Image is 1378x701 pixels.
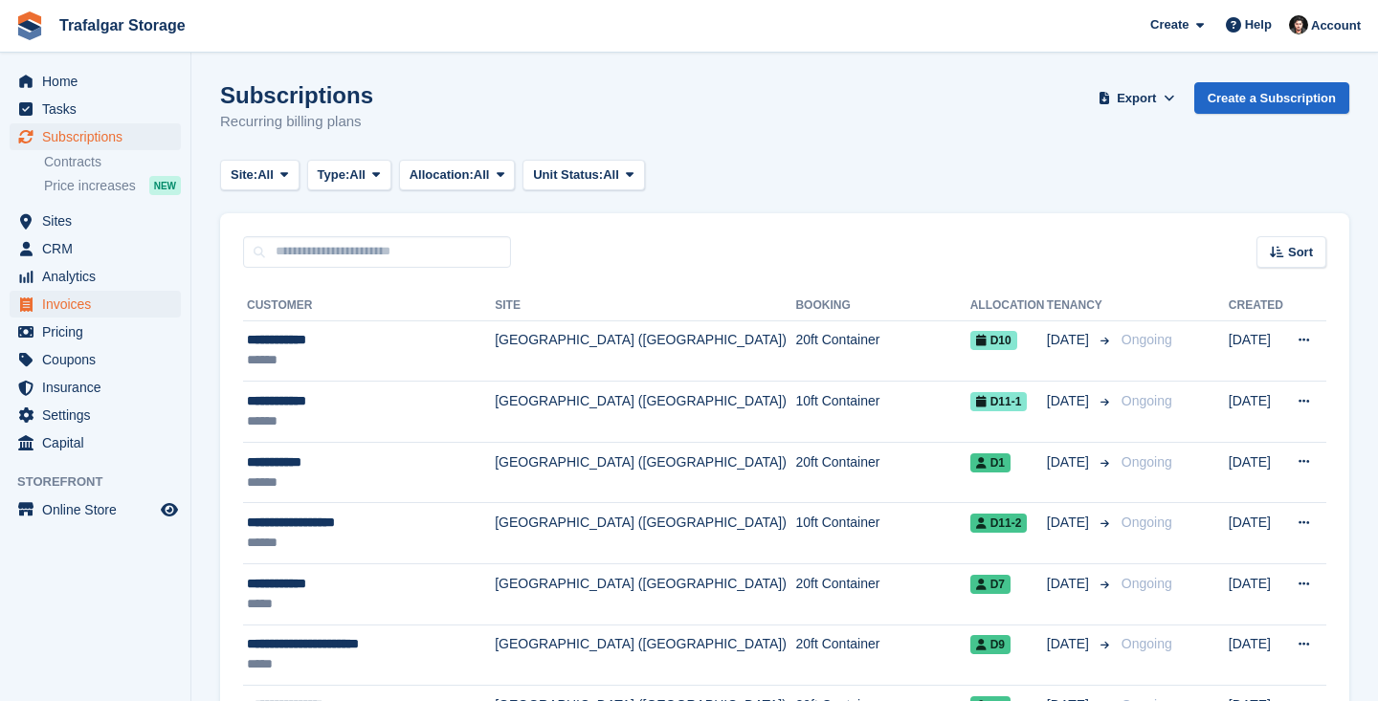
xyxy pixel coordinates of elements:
[1122,332,1172,347] span: Ongoing
[42,235,157,262] span: CRM
[42,123,157,150] span: Subscriptions
[1122,636,1172,651] span: Ongoing
[15,11,44,40] img: stora-icon-8386f47178a22dfd0bd8f6a31ec36ba5ce8667c1dd55bd0f319d3a0aa187defe.svg
[1047,452,1093,472] span: [DATE]
[220,160,300,191] button: Site: All
[474,165,490,185] span: All
[42,318,157,345] span: Pricing
[970,291,1047,321] th: Allocation
[10,235,181,262] a: menu
[795,503,969,564] td: 10ft Container
[10,291,181,318] a: menu
[603,165,619,185] span: All
[1194,82,1349,114] a: Create a Subscription
[10,346,181,373] a: menu
[1117,89,1156,108] span: Export
[522,160,644,191] button: Unit Status: All
[1047,513,1093,533] span: [DATE]
[970,635,1011,654] span: D9
[349,165,366,185] span: All
[1229,382,1285,443] td: [DATE]
[399,160,516,191] button: Allocation: All
[1047,634,1093,654] span: [DATE]
[42,496,157,523] span: Online Store
[10,402,181,428] a: menu
[1047,291,1114,321] th: Tenancy
[42,291,157,318] span: Invoices
[1311,16,1361,35] span: Account
[149,176,181,195] div: NEW
[1229,442,1285,503] td: [DATE]
[1047,391,1093,411] span: [DATE]
[970,514,1028,533] span: D11-2
[307,160,391,191] button: Type: All
[970,331,1017,350] span: D10
[10,496,181,523] a: menu
[970,453,1011,472] span: D1
[795,442,969,503] td: 20ft Container
[10,318,181,345] a: menu
[42,263,157,290] span: Analytics
[44,175,181,196] a: Price increases NEW
[42,374,157,401] span: Insurance
[1122,515,1172,530] span: Ongoing
[42,402,157,428] span: Settings
[495,382,795,443] td: [GEOGRAPHIC_DATA] ([GEOGRAPHIC_DATA])
[495,291,795,321] th: Site
[410,165,474,185] span: Allocation:
[1095,82,1179,114] button: Export
[10,429,181,456] a: menu
[1288,243,1313,262] span: Sort
[1229,291,1285,321] th: Created
[17,472,190,492] span: Storefront
[1122,576,1172,591] span: Ongoing
[44,177,136,195] span: Price increases
[795,291,969,321] th: Booking
[158,498,181,521] a: Preview store
[1150,15,1189,34] span: Create
[1245,15,1272,34] span: Help
[1229,564,1285,625] td: [DATE]
[795,624,969,686] td: 20ft Container
[10,263,181,290] a: menu
[970,575,1011,594] span: D7
[243,291,495,321] th: Customer
[1122,454,1172,470] span: Ongoing
[42,429,157,456] span: Capital
[42,68,157,95] span: Home
[795,564,969,625] td: 20ft Container
[10,96,181,122] a: menu
[495,442,795,503] td: [GEOGRAPHIC_DATA] ([GEOGRAPHIC_DATA])
[1047,330,1093,350] span: [DATE]
[42,346,157,373] span: Coupons
[1122,393,1172,408] span: Ongoing
[10,123,181,150] a: menu
[52,10,193,41] a: Trafalgar Storage
[495,503,795,564] td: [GEOGRAPHIC_DATA] ([GEOGRAPHIC_DATA])
[42,96,157,122] span: Tasks
[533,165,603,185] span: Unit Status:
[220,111,373,133] p: Recurring billing plans
[220,82,373,108] h1: Subscriptions
[495,320,795,382] td: [GEOGRAPHIC_DATA] ([GEOGRAPHIC_DATA])
[318,165,350,185] span: Type:
[495,624,795,686] td: [GEOGRAPHIC_DATA] ([GEOGRAPHIC_DATA])
[1229,624,1285,686] td: [DATE]
[10,374,181,401] a: menu
[10,208,181,234] a: menu
[42,208,157,234] span: Sites
[257,165,274,185] span: All
[1047,574,1093,594] span: [DATE]
[495,564,795,625] td: [GEOGRAPHIC_DATA] ([GEOGRAPHIC_DATA])
[231,165,257,185] span: Site:
[10,68,181,95] a: menu
[44,153,181,171] a: Contracts
[970,392,1028,411] span: D11-1
[1229,320,1285,382] td: [DATE]
[1229,503,1285,564] td: [DATE]
[795,320,969,382] td: 20ft Container
[795,382,969,443] td: 10ft Container
[1289,15,1308,34] img: Henry Summers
